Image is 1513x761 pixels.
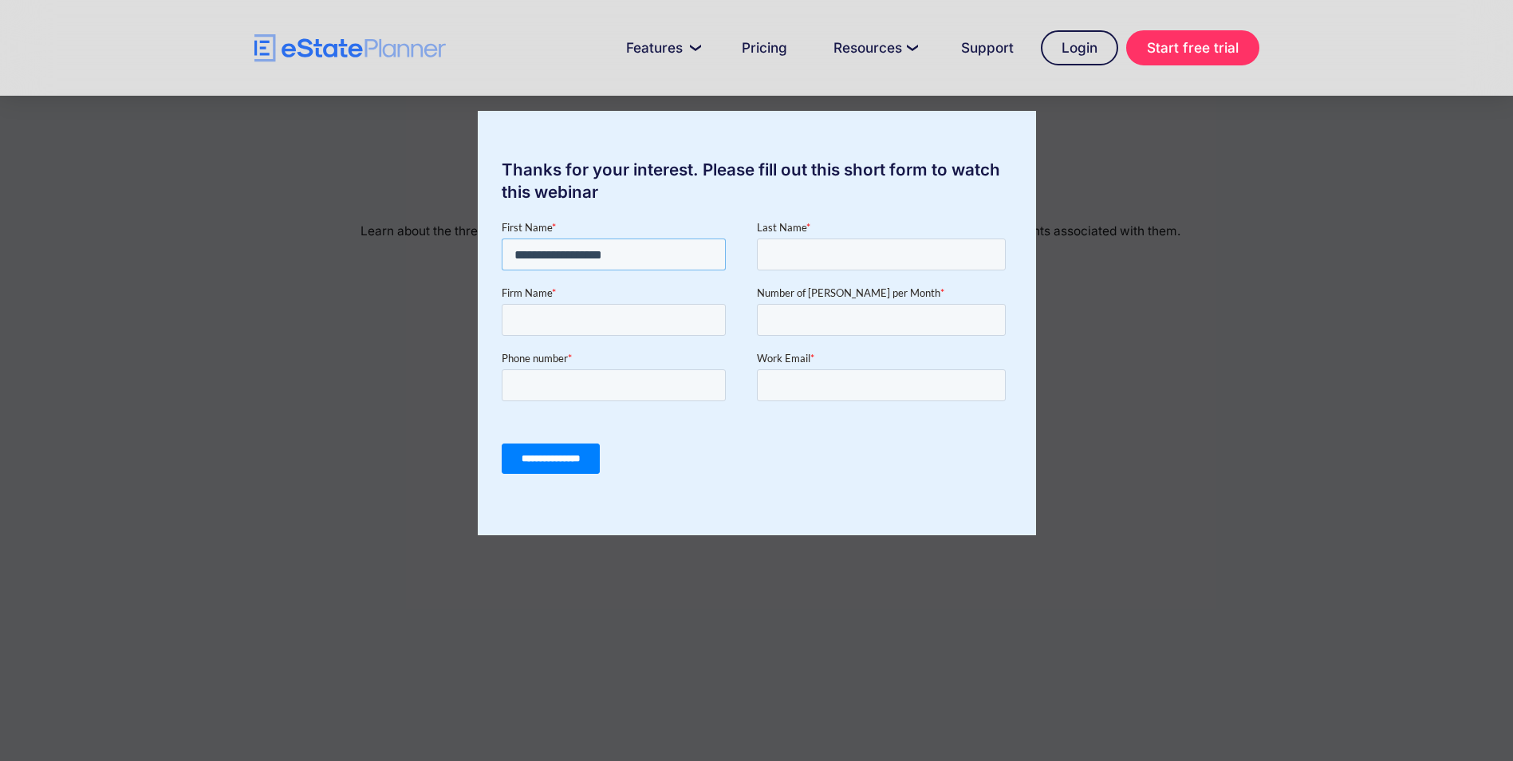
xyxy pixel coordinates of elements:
a: Resources [814,32,934,64]
a: home [254,34,446,62]
a: Login [1041,30,1118,65]
a: Features [607,32,715,64]
a: Support [942,32,1033,64]
div: Thanks for your interest. Please fill out this short form to watch this webinar [478,159,1036,203]
a: Pricing [723,32,806,64]
a: Start free trial [1126,30,1259,65]
iframe: Form 0 [502,219,1012,487]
